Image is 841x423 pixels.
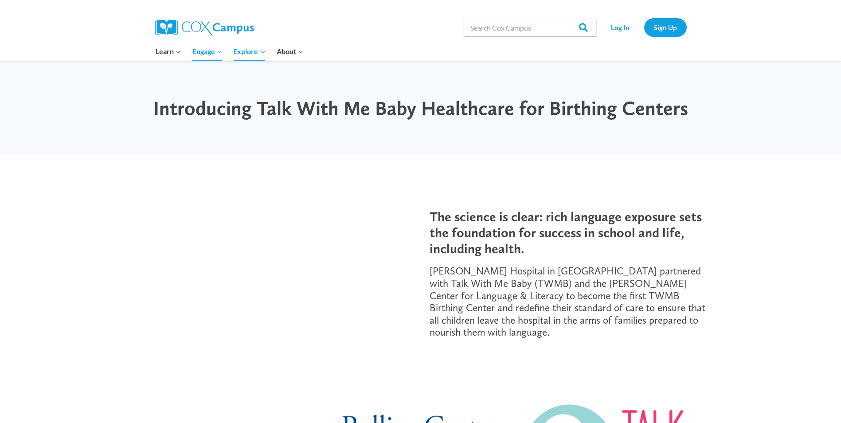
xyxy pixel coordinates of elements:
[464,19,597,36] input: Search Cox Campus
[153,97,689,120] h1: Introducing Talk With Me Baby Healthcare for Birthing Centers
[430,265,705,338] span: [PERSON_NAME] Hospital in [GEOGRAPHIC_DATA] partnered with Talk With Me Baby (TWMB) and the [PERS...
[601,18,640,36] a: Log In
[156,46,181,57] span: Learn
[150,42,309,61] nav: Primary Navigation
[601,18,687,36] nav: Secondary Navigation
[133,191,412,347] iframe: TWMB @ Birthing Centers Trailer
[233,46,265,57] span: Explore
[277,46,303,57] span: About
[644,18,687,36] a: Sign Up
[430,208,702,256] span: The science is clear: rich language exposure sets the foundation for success in school and life, ...
[192,46,222,57] span: Engage
[155,20,254,35] img: Cox Campus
